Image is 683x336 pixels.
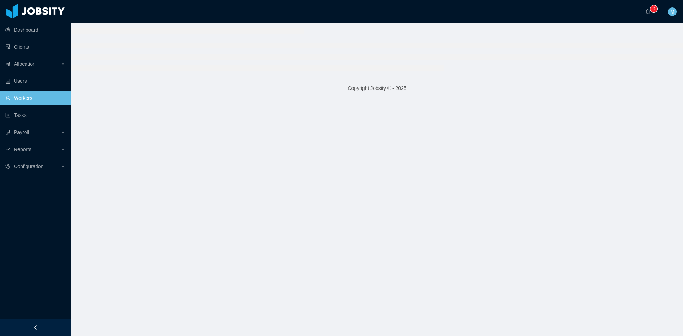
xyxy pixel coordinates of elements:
[5,147,10,152] i: icon: line-chart
[5,74,65,88] a: icon: robotUsers
[14,146,31,152] span: Reports
[645,9,650,14] i: icon: bell
[5,91,65,105] a: icon: userWorkers
[71,76,683,101] footer: Copyright Jobsity © - 2025
[14,129,29,135] span: Payroll
[14,61,36,67] span: Allocation
[670,7,674,16] span: M
[650,5,657,12] sup: 0
[5,130,10,135] i: icon: file-protect
[5,40,65,54] a: icon: auditClients
[5,164,10,169] i: icon: setting
[5,23,65,37] a: icon: pie-chartDashboard
[14,164,43,169] span: Configuration
[5,62,10,66] i: icon: solution
[5,108,65,122] a: icon: profileTasks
